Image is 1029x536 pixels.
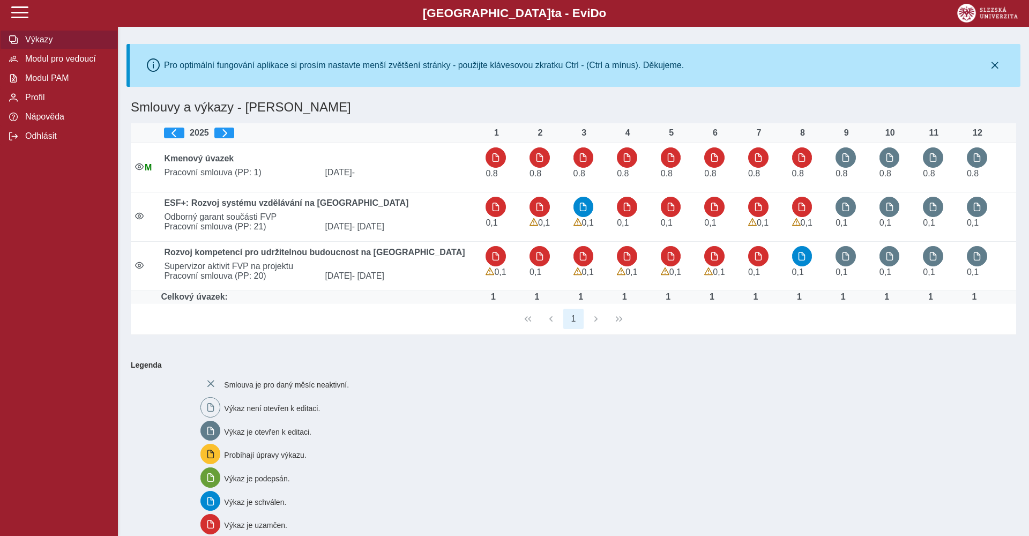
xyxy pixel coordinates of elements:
span: Profil [22,93,109,102]
div: Úvazek : 8 h / den. 40 h / týden. [614,292,635,302]
span: Modul pro vedoucí [22,54,109,64]
div: Úvazek : 8 h / den. 40 h / týden. [964,292,985,302]
div: Úvazek : 8 h / den. 40 h / týden. [482,292,504,302]
div: 1 [486,128,507,138]
span: Úvazek : 0,8 h / den. 4 h / týden. [704,218,716,227]
button: 1 [563,309,584,329]
div: 8 [792,128,814,138]
i: Smlouva je aktivní [135,162,144,171]
span: Úvazek : 0,8 h / den. 4 h / týden. [713,267,725,277]
span: Úvazek : 6,4 h / den. 32 h / týden. [879,169,891,178]
span: Úvazek : 6,4 h / den. 32 h / týden. [704,169,716,178]
span: Modul PAM [22,73,109,83]
span: Výkaz obsahuje upozornění. [748,218,757,227]
span: Úvazek : 0,8 h / den. 4 h / týden. [582,218,594,227]
div: Úvazek : 8 h / den. 40 h / týden. [570,292,592,302]
span: [DATE] [320,271,481,281]
span: Výkaz je otevřen k editaci. [224,427,311,436]
div: 5 [661,128,682,138]
div: Úvazek : 8 h / den. 40 h / týden. [876,292,898,302]
span: Úvazek : 0,8 h / den. 4 h / týden. [661,218,673,227]
span: Úvazek : 0,8 h / den. 4 h / týden. [669,267,681,277]
td: Celkový úvazek: [160,291,481,303]
span: Úvazek : 0,8 h / den. 4 h / týden. [530,267,541,277]
span: Výkaz je schválen. [224,497,286,506]
span: Úvazek : 6,4 h / den. 32 h / týden. [923,169,935,178]
span: Výkaz není otevřen k editaci. [224,404,320,413]
span: [DATE] [320,168,481,177]
h1: Smlouvy a výkazy - [PERSON_NAME] [126,95,871,119]
span: Výkaz obsahuje upozornění. [617,267,625,276]
i: Smlouva je aktivní [135,261,144,270]
div: Úvazek : 8 h / den. 40 h / týden. [920,292,941,302]
i: Smlouva je aktivní [135,212,144,220]
span: Úvazek : 0,8 h / den. 4 h / týden. [582,267,594,277]
div: 3 [573,128,595,138]
span: Úvazek : 0,8 h / den. 4 h / týden. [879,218,891,227]
span: D [590,6,599,20]
span: Odborný garant součásti FVP [160,212,481,222]
span: Úvazek : 0,8 h / den. 4 h / týden. [625,267,637,277]
b: Rozvoj kompetencí pro udržitelnou budoucnost na [GEOGRAPHIC_DATA] [164,248,465,257]
img: logo_web_su.png [957,4,1018,23]
span: Úvazek : 6,4 h / den. 32 h / týden. [661,169,673,178]
div: 2 [530,128,551,138]
span: Úvazek : 0,8 h / den. 4 h / týden. [757,218,769,227]
div: Úvazek : 8 h / den. 40 h / týden. [832,292,854,302]
span: Úvazek : 0,8 h / den. 4 h / týden. [617,218,629,227]
span: Úvazek : 0,8 h / den. 4 h / týden. [967,267,979,277]
b: ESF+: Rozvoj systému vzdělávání na [GEOGRAPHIC_DATA] [164,198,408,207]
span: Odhlásit [22,131,109,141]
span: Výkaz je podepsán. [224,474,289,483]
span: Úvazek : 0,8 h / den. 4 h / týden. [748,267,760,277]
span: Úvazek : 0,8 h / den. 4 h / týden. [486,218,497,227]
span: Úvazek : 0,8 h / den. 4 h / týden. [538,218,550,227]
span: - [DATE] [352,222,384,231]
span: Úvazek : 6,4 h / den. 32 h / týden. [748,169,760,178]
div: 4 [617,128,638,138]
div: Úvazek : 8 h / den. 40 h / týden. [745,292,766,302]
span: Výkaz obsahuje upozornění. [486,267,494,276]
span: Výkaz obsahuje upozornění. [530,218,538,227]
span: Údaje souhlasí s údaji v Magionu [145,163,152,172]
span: - [DATE] [352,271,384,280]
span: Úvazek : 0,8 h / den. 4 h / týden. [792,267,804,277]
div: Úvazek : 8 h / den. 40 h / týden. [789,292,810,302]
span: Úvazek : 0,8 h / den. 4 h / týden. [801,218,812,227]
span: ​Supervizor aktivit FVP na projektu [160,262,481,271]
div: Úvazek : 8 h / den. 40 h / týden. [701,292,722,302]
b: Kmenový úvazek [164,154,234,163]
div: Pro optimální fungování aplikace si prosím nastavte menší zvětšení stránky - použijte klávesovou ... [164,61,684,70]
span: Úvazek : 0,8 h / den. 4 h / týden. [836,267,847,277]
div: 12 [967,128,988,138]
span: Probíhají úpravy výkazu. [224,451,306,459]
span: Úvazek : 0,8 h / den. 4 h / týden. [923,267,935,277]
span: Výkaz obsahuje upozornění. [573,267,582,276]
span: Výkazy [22,35,109,44]
span: Pracovní smlouva (PP: 20) [160,271,320,281]
span: t [551,6,555,20]
span: Úvazek : 6,4 h / den. 32 h / týden. [573,169,585,178]
span: [DATE] [320,222,481,232]
span: o [599,6,607,20]
span: Výkaz obsahuje upozornění. [661,267,669,276]
div: 11 [923,128,944,138]
div: 7 [748,128,770,138]
span: Smlouva je pro daný měsíc neaktivní. [224,381,349,389]
span: Pracovní smlouva (PP: 1) [160,168,320,177]
span: Výkaz obsahuje upozornění. [704,267,713,276]
span: Nápověda [22,112,109,122]
div: 9 [836,128,857,138]
span: Úvazek : 0,8 h / den. 4 h / týden. [879,267,891,277]
span: Úvazek : 6,4 h / den. 32 h / týden. [967,169,979,178]
span: Úvazek : 6,4 h / den. 32 h / týden. [792,169,804,178]
div: 2025 [164,128,477,138]
span: Úvazek : 6,4 h / den. 32 h / týden. [486,169,497,178]
div: Úvazek : 8 h / den. 40 h / týden. [658,292,679,302]
b: Legenda [126,356,1012,374]
span: Úvazek : 0,8 h / den. 4 h / týden. [836,218,847,227]
span: - [352,168,355,177]
div: 6 [704,128,726,138]
b: [GEOGRAPHIC_DATA] a - Evi [32,6,997,20]
span: Úvazek : 0,8 h / den. 4 h / týden. [967,218,979,227]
